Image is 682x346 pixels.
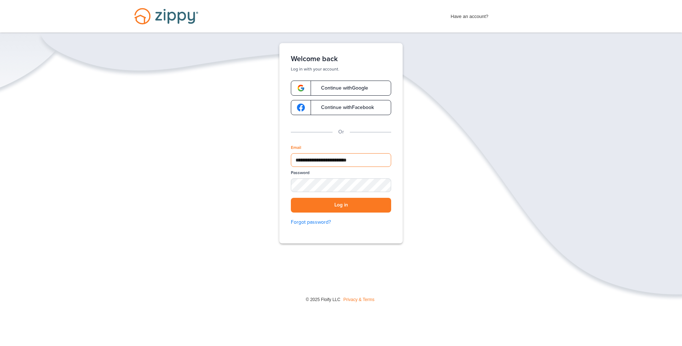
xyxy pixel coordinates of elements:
span: Continue with Facebook [314,105,374,110]
p: Log in with your account. [291,66,391,72]
a: Privacy & Terms [343,297,374,302]
p: Or [338,128,344,136]
h1: Welcome back [291,55,391,63]
button: Log in [291,198,391,213]
span: Have an account? [451,9,489,21]
a: google-logoContinue withFacebook [291,100,391,115]
span: Continue with Google [314,86,368,91]
img: google-logo [297,84,305,92]
a: google-logoContinue withGoogle [291,81,391,96]
input: Email [291,153,391,167]
img: google-logo [297,104,305,111]
span: © 2025 Floify LLC [306,297,340,302]
label: Email [291,145,301,151]
input: Password [291,178,391,192]
label: Password [291,170,310,176]
a: Forgot password? [291,218,391,226]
